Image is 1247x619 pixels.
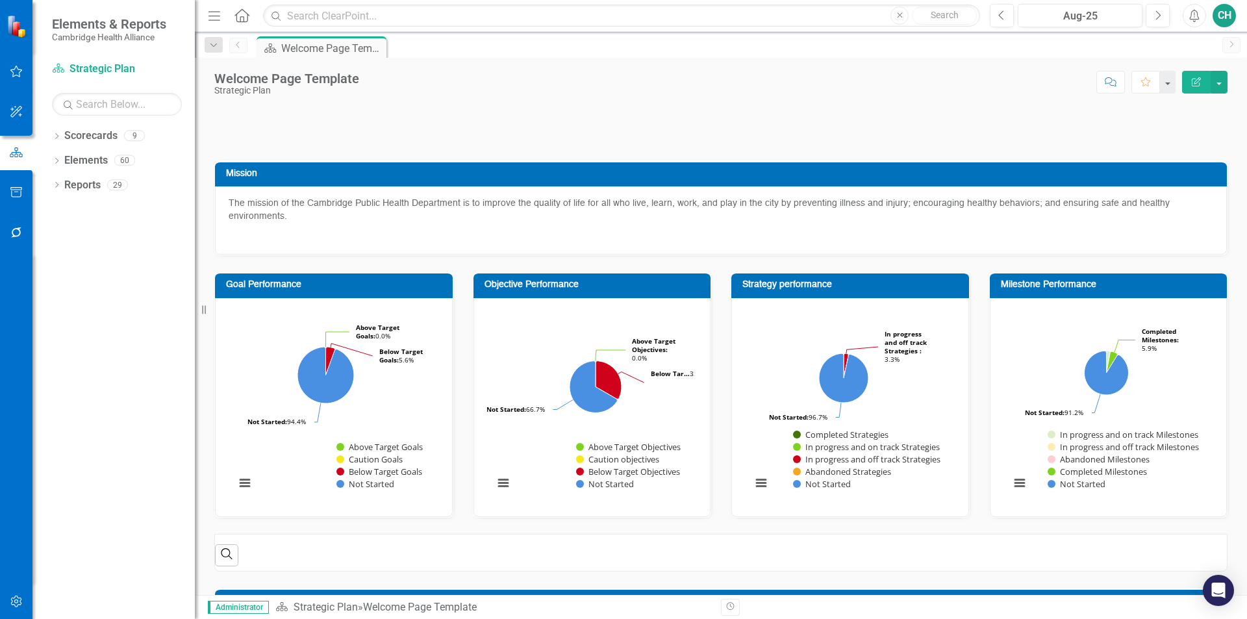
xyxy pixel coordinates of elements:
[52,93,182,116] input: Search Below...
[294,601,358,613] a: Strategic Plan
[336,441,423,453] button: Show Above Target Goals
[229,197,1213,225] p: The mission of the Cambridge Public Health Department is to improve the quality of life for all w...
[1048,429,1198,440] button: Show In progress and on track Milestones
[1203,575,1234,606] div: Open Intercom Messenger
[487,309,694,503] svg: Interactive chart
[336,466,423,477] button: Show Below Target Goals
[214,86,359,95] div: Strategic Plan
[229,309,436,503] svg: Interactive chart
[226,280,446,290] h3: Goal Performance
[487,309,698,503] div: Chart. Highcharts interactive chart.
[1003,309,1214,503] div: Chart. Highcharts interactive chart.
[1003,309,1211,503] svg: Interactive chart
[793,478,850,490] button: Show Not Started
[52,32,166,42] small: Cambridge Health Alliance
[576,441,682,453] button: Show Above Target Objectives
[651,369,709,378] text: 33.3%
[236,474,254,492] button: View chart menu, Chart
[6,14,29,37] img: ClearPoint Strategy
[1213,4,1236,27] button: CH
[485,280,705,290] h3: Objective Performance
[379,347,423,364] tspan: Below Target Goals:
[275,600,711,615] div: »
[1048,478,1105,490] button: Show Not Started
[247,417,287,426] tspan: Not Started:
[1001,280,1221,290] h3: Milestone Performance
[570,360,617,412] path: Not Started, 8.
[742,280,963,290] h3: Strategy performance
[263,5,980,27] input: Search ClearPoint...
[576,478,633,490] button: Show Not Started
[745,309,955,503] div: Chart. Highcharts interactive chart.
[336,478,394,490] button: Show Not Started
[107,179,128,190] div: 29
[576,466,681,477] button: Show Below Target Objectives
[494,474,512,492] button: View chart menu, Chart
[1106,351,1110,373] path: In progress and on track Milestones, 2.
[632,336,676,354] tspan: Above Target Objectives:
[793,453,940,465] button: Show In progress and off track Strategies
[769,412,827,422] text: 96.7%
[356,323,400,340] text: 0.0%
[632,336,676,362] text: 0.0%
[281,40,383,57] div: Welcome Page Template
[793,441,940,453] button: Show In progress and on track Strategies
[793,429,888,440] button: Show Completed Strategies
[1048,441,1199,453] button: Show In progress and off track Milestones
[114,155,135,166] div: 60
[1018,4,1142,27] button: Aug-25
[885,329,927,364] text: 3.3%
[325,347,334,375] path: Below Target Goals, 1.
[819,353,868,403] path: Not Started, 29.
[356,323,400,340] tspan: Above Target Goals:
[844,354,849,378] path: Abandoned Strategies , 0.
[247,417,306,426] text: 94.4%
[1142,327,1179,344] tspan: Completed Milestones:
[1011,474,1029,492] button: View chart menu, Chart
[208,601,269,614] span: Administrator
[486,405,526,414] tspan: Not Started:
[1106,351,1110,372] path: Abandoned Milestones, 0.
[576,453,659,465] button: Show Caution objectives
[64,153,108,168] a: Elements
[229,309,439,503] div: Chart. Highcharts interactive chart.
[1022,8,1138,24] div: Aug-25
[124,131,145,142] div: 9
[1025,408,1083,417] text: 91.2%
[214,71,359,86] div: Welcome Page Template
[595,360,621,399] path: Below Target Objectives, 4.
[1142,327,1179,353] text: 5.9%
[793,466,891,477] button: Show Abandoned Strategies
[931,10,959,20] span: Search
[752,474,770,492] button: View chart menu, Chart
[1106,351,1117,373] path: Completed Milestones, 4.
[1048,466,1146,477] button: Show Completed Milestones
[64,178,101,193] a: Reports
[297,347,354,403] path: Not Started, 17.
[769,412,809,422] tspan: Not Started:
[226,169,1220,179] h3: Mission
[52,62,182,77] a: Strategic Plan
[363,601,477,613] div: Welcome Page Template
[336,453,403,465] button: Show Caution Goals
[379,347,423,364] text: 5.6%
[1084,351,1128,395] path: Not Started, 62.
[64,129,118,144] a: Scorecards
[912,6,977,25] button: Search
[885,329,927,355] tspan: In progress and off track Strategies :
[651,369,690,378] tspan: Below Tar…
[1025,408,1064,417] tspan: Not Started:
[52,16,166,32] span: Elements & Reports
[1048,453,1149,465] button: Show Abandoned Milestones
[745,309,952,503] svg: Interactive chart
[486,405,545,414] text: 66.7%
